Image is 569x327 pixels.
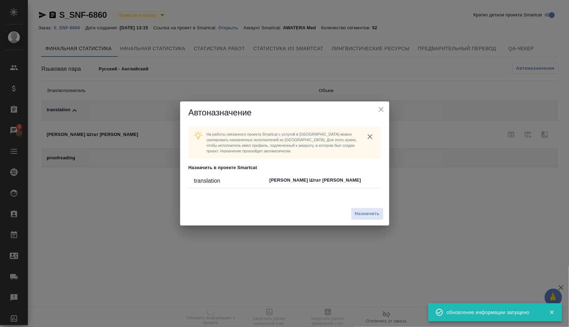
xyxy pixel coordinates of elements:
button: Назначить [351,208,383,220]
span: Назначить [355,210,379,218]
p: Назначить в проекте Smartcat [189,164,381,171]
button: close [376,104,386,115]
h5: Автоназначение [189,107,381,118]
p: [PERSON_NAME] Штат [PERSON_NAME] [269,177,375,184]
div: обновление информации запущено [447,309,539,316]
button: Закрыть [545,309,559,315]
div: translation [194,177,270,185]
p: На работы связанного проекта Smartcat c услугой в [GEOGRAPHIC_DATA] можно скопировать назначенных... [207,131,359,154]
button: close [365,131,375,142]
